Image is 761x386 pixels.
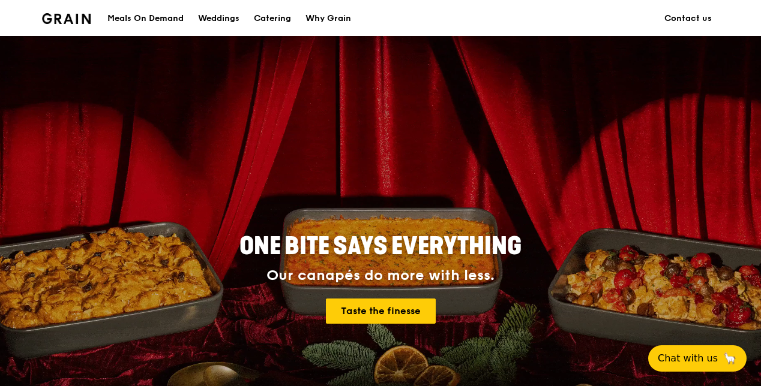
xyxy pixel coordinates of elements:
div: Why Grain [305,1,351,37]
button: Chat with us🦙 [648,345,747,372]
span: Chat with us [658,351,718,366]
a: Catering [247,1,298,37]
span: ONE BITE SAYS EVERYTHING [239,232,522,261]
img: Grain [42,13,91,24]
a: Weddings [191,1,247,37]
div: Meals On Demand [107,1,184,37]
div: Weddings [198,1,239,37]
span: 🦙 [723,351,737,366]
div: Our canapés do more with less. [164,267,597,284]
a: Taste the finesse [326,298,436,324]
a: Contact us [657,1,719,37]
div: Catering [254,1,291,37]
a: Why Grain [298,1,358,37]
